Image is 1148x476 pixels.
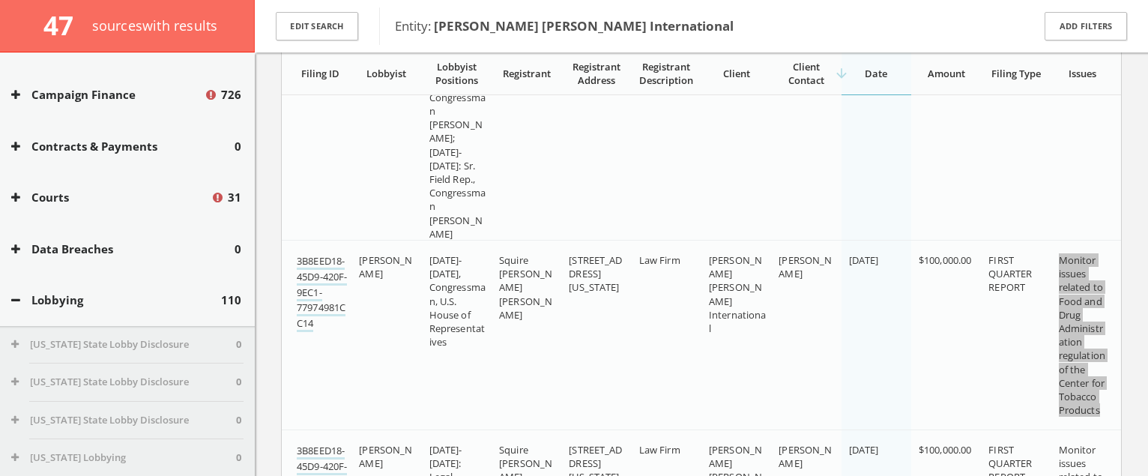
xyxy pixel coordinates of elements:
[359,253,412,280] span: [PERSON_NAME]
[11,189,211,206] button: Courts
[228,189,241,206] span: 31
[919,253,971,267] span: $100,000.00
[928,67,965,80] span: Amount
[639,253,680,267] span: Law Firm
[276,12,358,41] button: Edit Search
[991,67,1041,80] span: Filing Type
[429,253,486,349] span: [DATE]-[DATE], Congressman, U.S. House of Representatives
[434,17,734,34] b: [PERSON_NAME] [PERSON_NAME] International
[499,253,552,322] span: Squire [PERSON_NAME] [PERSON_NAME]
[1069,67,1096,80] span: Issues
[639,443,680,457] span: Law Firm
[11,138,235,155] button: Contracts & Payments
[11,451,236,466] button: [US_STATE] Lobbying
[11,86,204,103] button: Campaign Finance
[723,67,750,80] span: Client
[709,253,767,335] span: [PERSON_NAME] [PERSON_NAME] International
[235,241,241,258] span: 0
[235,138,241,155] span: 0
[779,443,832,470] span: [PERSON_NAME]
[1045,12,1127,41] button: Add Filters
[236,451,241,466] span: 0
[865,67,887,80] span: Date
[569,253,622,294] span: [STREET_ADDRESS][US_STATE]
[221,86,241,103] span: 726
[297,254,347,332] a: 3B8EED18-45D9-420F-9EC1-77974981CC14
[849,443,879,457] span: [DATE]
[221,292,241,309] span: 110
[779,253,832,280] span: [PERSON_NAME]
[11,375,236,390] button: [US_STATE] State Lobby Disclosure
[11,241,235,258] button: Data Breaches
[503,67,551,80] span: Registrant
[395,17,734,34] span: Entity:
[849,253,879,267] span: [DATE]
[573,60,620,87] span: Registrant Address
[988,253,1032,294] span: FIRST QUARTER REPORT
[11,337,236,352] button: [US_STATE] State Lobby Disclosure
[11,292,221,309] button: Lobbying
[236,337,241,352] span: 0
[236,375,241,390] span: 0
[92,16,218,34] span: source s with results
[236,413,241,428] span: 0
[366,67,406,80] span: Lobbyist
[43,7,86,43] span: 47
[919,443,971,457] span: $100,000.00
[639,60,693,87] span: Registrant Description
[788,60,824,87] span: Client Contact
[301,67,339,80] span: Filing ID
[834,66,849,81] i: arrow_downward
[359,443,412,470] span: [PERSON_NAME]
[435,60,478,87] span: Lobbyist Positions
[11,413,236,428] button: [US_STATE] State Lobby Disclosure
[1059,253,1105,417] span: Monitor issues related to Food and Drug Administration regulation of the Center for Tobacco Products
